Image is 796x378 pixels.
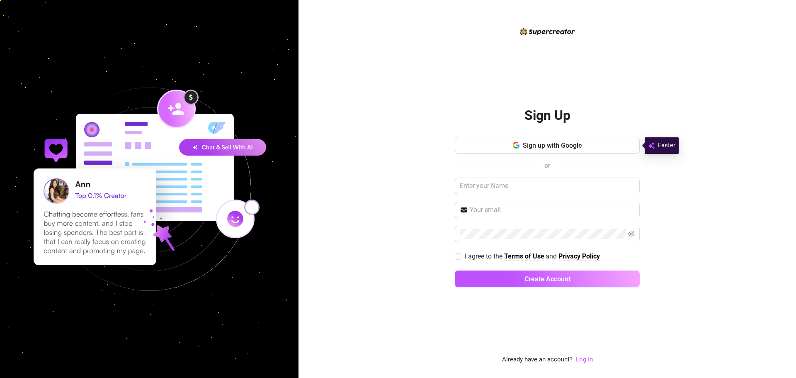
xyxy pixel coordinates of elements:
span: Create Account [524,275,570,283]
button: Create Account [455,271,640,287]
h2: Sign Up [524,107,570,124]
a: Log In [576,356,593,363]
span: eye-invisible [628,231,635,237]
img: logo-BBDzfeDw.svg [520,28,575,35]
span: Faster [658,141,675,151]
input: Enter your Name [455,178,640,194]
span: I agree to the [465,252,504,260]
span: or [544,162,550,169]
input: Your email [470,205,635,215]
a: Privacy Policy [558,252,600,261]
img: svg%3e [648,141,655,151]
a: Log In [576,355,593,365]
span: Already have an account? [502,355,573,365]
button: Sign up with Google [455,137,640,154]
span: and [546,252,558,260]
a: Terms of Use [504,252,544,261]
strong: Privacy Policy [558,252,600,260]
span: Sign up with Google [523,141,582,149]
img: signup-background-D0MIrEPF.svg [6,46,293,333]
strong: Terms of Use [504,252,544,260]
